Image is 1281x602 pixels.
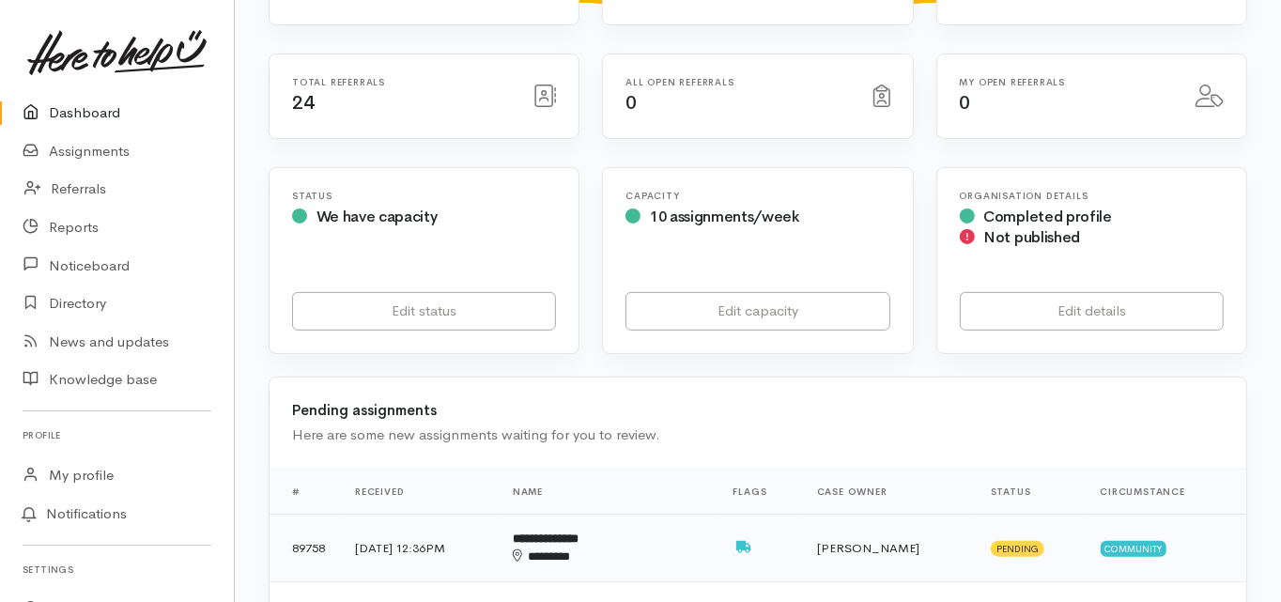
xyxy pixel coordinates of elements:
[625,292,889,331] a: Edit capacity
[340,469,498,514] th: Received
[340,514,498,580] td: [DATE] 12:36PM
[498,469,718,514] th: Name
[292,91,314,115] span: 24
[802,514,976,580] td: [PERSON_NAME]
[292,424,1224,446] div: Here are some new assignments waiting for you to review.
[625,191,889,201] h6: Capacity
[983,227,1080,247] span: Not published
[23,557,211,582] h6: Settings
[960,91,971,115] span: 0
[976,469,1086,514] th: Status
[960,191,1224,201] h6: Organisation Details
[23,423,211,448] h6: Profile
[292,191,556,201] h6: Status
[270,469,340,514] th: #
[991,541,1044,556] span: Pending
[1086,469,1247,514] th: Circumstance
[983,207,1112,226] span: Completed profile
[625,91,637,115] span: 0
[270,514,340,580] td: 89758
[292,401,437,419] b: Pending assignments
[625,77,850,87] h6: All open referrals
[960,77,1173,87] h6: My open referrals
[316,207,438,226] span: We have capacity
[650,207,799,226] span: 10 assignments/week
[960,292,1224,331] a: Edit details
[292,77,511,87] h6: Total referrals
[292,292,556,331] a: Edit status
[718,469,802,514] th: Flags
[1101,541,1167,556] span: Community
[802,469,976,514] th: Case Owner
